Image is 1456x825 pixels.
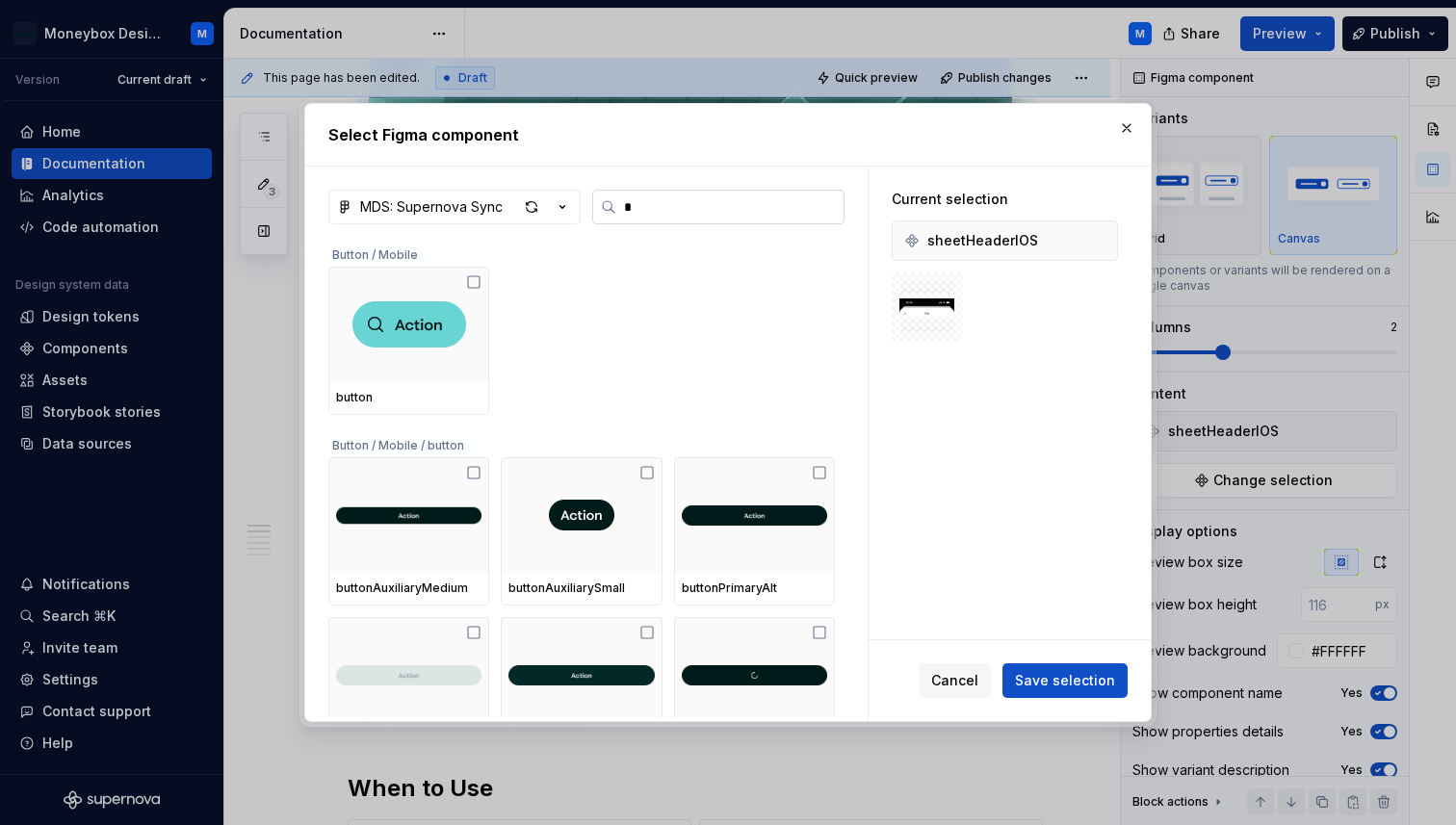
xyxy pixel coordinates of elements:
[328,236,835,267] div: Button / Mobile
[328,190,581,224] button: MDS: Supernova Sync
[1002,663,1128,698] button: Save selection
[892,190,1118,209] div: Current selection
[931,671,978,690] span: Cancel
[927,231,1038,250] span: sheetHeaderIOS
[360,197,503,217] div: MDS: Supernova Sync
[336,580,481,596] div: buttonAuxiliaryMedium
[336,390,481,405] div: button
[1015,671,1115,690] span: Save selection
[682,580,827,596] div: buttonPrimaryAlt
[328,426,835,457] div: Button / Mobile / button
[919,663,991,698] button: Cancel
[897,225,1113,256] div: sheetHeaderIOS
[508,580,654,596] div: buttonAuxiliarySmall
[328,123,1128,146] h2: Select Figma component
